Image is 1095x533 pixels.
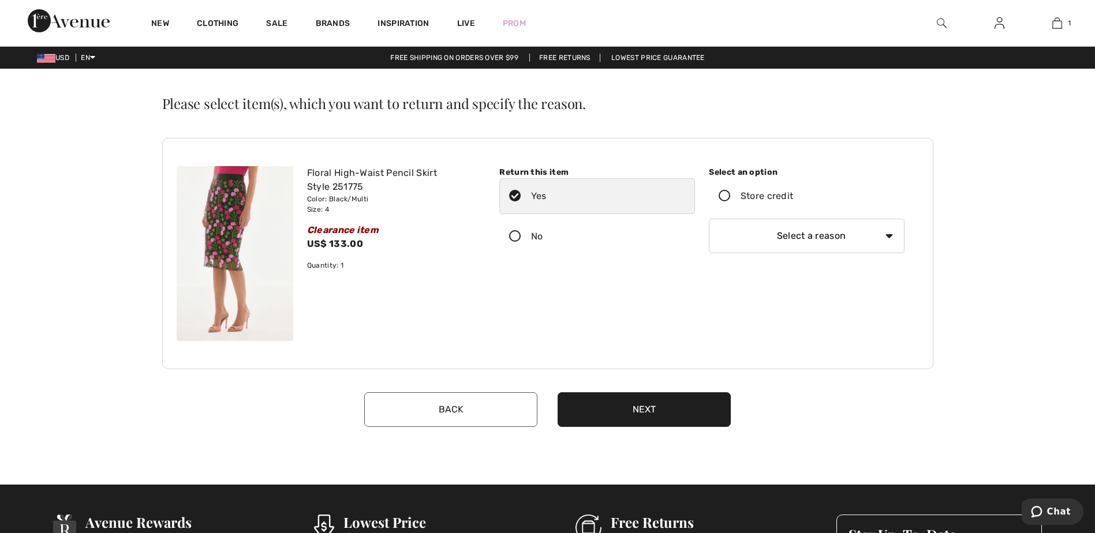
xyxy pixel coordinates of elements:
[162,96,933,110] h2: Please select item(s), which you want to return and specify the reason.
[709,166,905,178] div: Select an option
[985,16,1014,31] a: Sign In
[1068,18,1071,28] span: 1
[307,260,479,271] div: Quantity: 1
[529,54,600,62] a: Free Returns
[503,17,526,29] a: Prom
[1052,16,1062,30] img: My Bag
[381,54,528,62] a: Free shipping on orders over $99
[28,9,110,32] img: 1ère Avenue
[316,18,350,31] a: Brands
[85,515,226,530] h3: Avenue Rewards
[307,194,479,204] div: Color: Black/Multi
[266,18,287,31] a: Sale
[378,18,429,31] span: Inspiration
[307,204,479,215] div: Size: 4
[81,54,95,62] span: EN
[307,166,479,194] div: Floral High-Waist Pencil Skirt Style 251775
[611,515,735,530] h3: Free Returns
[499,166,695,178] div: Return this item
[307,237,479,251] div: US$ 133.00
[499,219,695,254] label: No
[151,18,169,31] a: New
[1022,498,1083,527] iframe: Opens a widget where you can chat to one of our agents
[37,54,74,62] span: USD
[364,392,537,427] button: Back
[307,223,479,237] div: Clearance item
[499,178,695,214] label: Yes
[995,16,1004,30] img: My Info
[937,16,947,30] img: search the website
[741,189,794,203] div: Store credit
[197,18,238,31] a: Clothing
[1029,16,1085,30] a: 1
[558,392,731,427] button: Next
[457,17,475,29] a: Live
[37,54,55,63] img: US Dollar
[602,54,714,62] a: Lowest Price Guarantee
[177,166,293,341] img: joseph-ribkoff-skirts-black-multi_251775_3_e276_search.jpg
